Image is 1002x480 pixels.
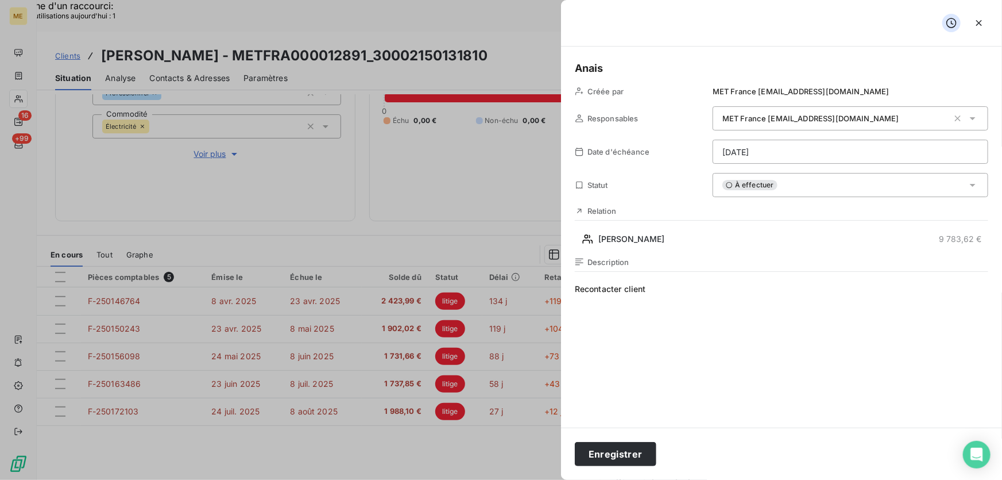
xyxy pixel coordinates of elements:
[575,442,656,466] button: Enregistrer
[722,114,899,123] span: MET France [EMAIL_ADDRESS][DOMAIN_NAME]
[713,140,988,164] input: placeholder
[587,206,616,216] span: Relation
[587,87,624,96] span: Créée par
[722,180,777,190] span: À effectuer
[963,441,991,469] div: Open Intercom Messenger
[598,233,664,245] span: [PERSON_NAME]
[575,230,988,248] button: [PERSON_NAME]9 783,62 €
[939,233,981,245] span: 9 783,62 €
[575,60,988,76] h5: Anais
[587,181,608,190] span: Statut
[587,114,639,123] span: Responsables
[587,258,629,267] span: Description
[713,87,889,96] span: MET France [EMAIL_ADDRESS][DOMAIN_NAME]
[587,147,649,156] span: Date d'échéance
